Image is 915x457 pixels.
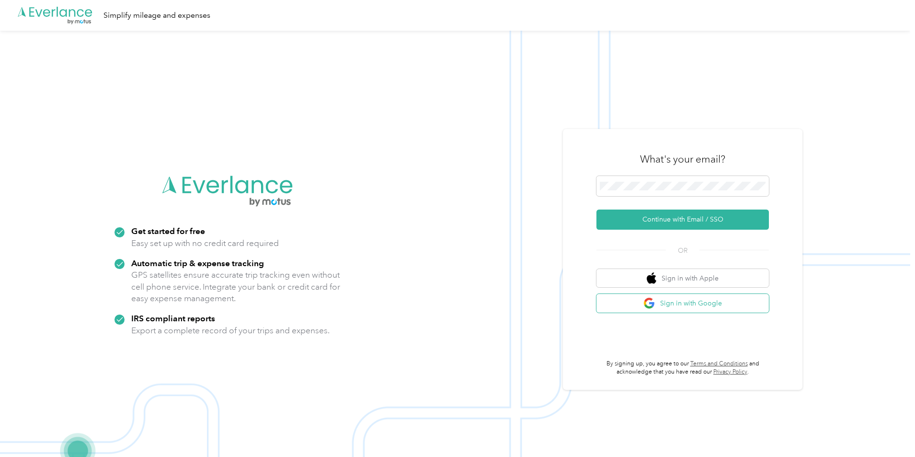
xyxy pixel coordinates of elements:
[713,368,747,375] a: Privacy Policy
[131,325,330,337] p: Export a complete record of your trips and expenses.
[131,237,279,249] p: Easy set up with no credit card required
[596,269,769,288] button: apple logoSign in with Apple
[596,294,769,313] button: google logoSign in with Google
[131,313,215,323] strong: IRS compliant reports
[131,269,341,305] p: GPS satellites ensure accurate trip tracking even without cell phone service. Integrate your bank...
[640,152,725,166] h3: What's your email?
[690,360,748,367] a: Terms and Conditions
[596,210,769,230] button: Continue with Email / SSO
[647,272,656,284] img: apple logo
[131,226,205,236] strong: Get started for free
[596,360,769,376] p: By signing up, you agree to our and acknowledge that you have read our .
[103,10,210,22] div: Simplify mileage and expenses
[131,258,264,268] strong: Automatic trip & expense tracking
[643,297,655,309] img: google logo
[666,246,699,256] span: OR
